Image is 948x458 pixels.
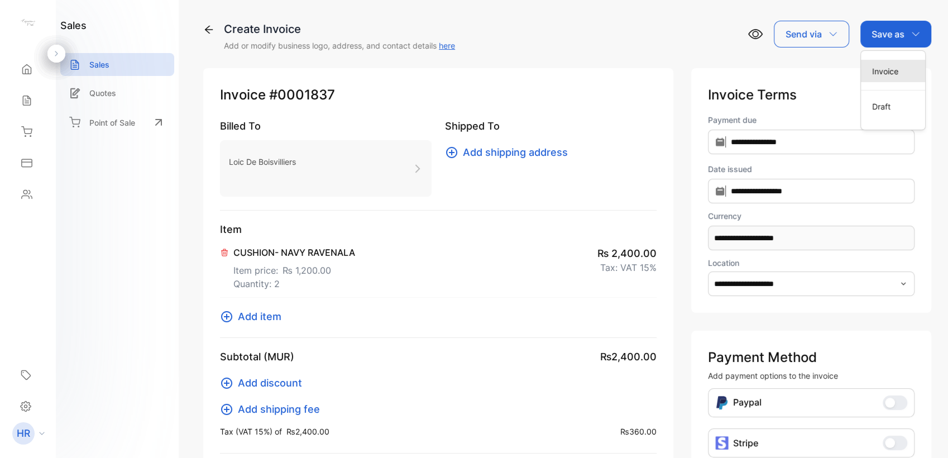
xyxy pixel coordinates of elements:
button: Add shipping address [445,145,574,160]
img: icon [715,436,729,450]
button: Add item [220,309,288,324]
p: Invoice Terms [708,85,915,105]
p: Shipped To [445,118,657,133]
p: Item [220,222,657,237]
button: Add discount [220,375,309,390]
button: Open LiveChat chat widget [9,4,42,38]
p: Point of Sale [89,117,135,128]
label: Date issued [708,163,915,175]
button: Save as [860,21,931,47]
button: Add shipping fee [220,402,327,417]
span: ₨2,400.00 [286,426,329,437]
span: ₨2,400.00 [600,349,657,364]
span: #0001837 [269,85,335,105]
span: ₨360.00 [620,426,657,437]
p: Item price: [233,259,355,277]
a: Quotes [60,82,174,104]
span: ₨ 2,400.00 [597,246,657,261]
p: Save as [872,27,904,41]
label: Location [708,258,739,268]
span: Add shipping fee [238,402,320,417]
div: Draft [861,95,925,117]
p: Add or modify business logo, address, and contact details [224,40,455,51]
p: Send via [786,27,822,41]
p: Sales [89,59,109,70]
a: here [439,41,455,50]
p: Subtotal (MUR) [220,349,294,364]
a: Sales [60,53,174,76]
label: Currency [708,210,915,222]
p: Quantity: 2 [233,277,355,290]
p: Tax (VAT 15%) of [220,426,329,437]
p: Billed To [220,118,432,133]
p: Add payment options to the invoice [708,370,915,381]
p: Quotes [89,87,116,99]
button: Send via [774,21,849,47]
p: Stripe [733,436,758,450]
h1: sales [60,18,87,33]
label: Payment due [708,114,915,126]
p: Payment Method [708,347,915,368]
span: Add discount [238,375,302,390]
p: HR [17,426,30,441]
div: Invoice [861,60,925,82]
div: Create Invoice [224,21,455,37]
p: Paypal [733,395,762,410]
span: Add item [238,309,281,324]
p: CUSHION- NAVY RAVENALA [233,246,355,259]
span: ₨ 1,200.00 [283,264,331,277]
p: Tax: VAT 15% [600,261,657,274]
img: logo [20,15,36,31]
a: Point of Sale [60,110,174,135]
p: Loic De Boisvilliers [229,154,296,170]
p: Invoice [220,85,657,105]
span: Add shipping address [463,145,568,160]
img: Icon [715,395,729,410]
